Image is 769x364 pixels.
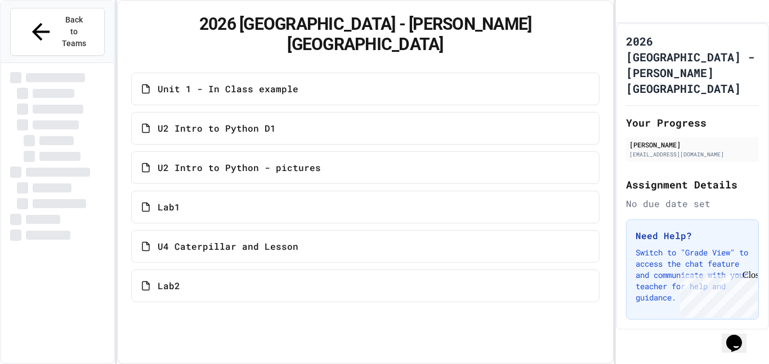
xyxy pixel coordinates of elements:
[722,319,758,353] iframe: chat widget
[636,229,749,242] h3: Need Help?
[626,177,759,192] h2: Assignment Details
[158,161,321,174] span: U2 Intro to Python - pictures
[131,191,600,223] a: Lab1
[626,115,759,131] h2: Your Progress
[626,197,759,210] div: No due date set
[131,112,600,145] a: U2 Intro to Python D1
[10,8,105,56] button: Back to Teams
[131,151,600,184] a: U2 Intro to Python - pictures
[629,150,755,159] div: [EMAIL_ADDRESS][DOMAIN_NAME]
[131,269,600,302] a: Lab2
[626,33,759,96] h1: 2026 [GEOGRAPHIC_DATA] - [PERSON_NAME][GEOGRAPHIC_DATA]
[158,122,276,135] span: U2 Intro to Python D1
[131,73,600,105] a: Unit 1 - In Class example
[636,247,749,303] p: Switch to "Grade View" to access the chat feature and communicate with your teacher for help and ...
[158,279,180,293] span: Lab2
[158,240,298,253] span: U4 Caterpillar and Lesson
[158,200,180,214] span: Lab1
[131,230,600,263] a: U4 Caterpillar and Lesson
[5,5,78,71] div: Chat with us now!Close
[629,140,755,150] div: [PERSON_NAME]
[676,270,758,318] iframe: chat widget
[61,14,87,50] span: Back to Teams
[158,82,298,96] span: Unit 1 - In Class example
[131,14,600,55] h1: 2026 [GEOGRAPHIC_DATA] - [PERSON_NAME][GEOGRAPHIC_DATA]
